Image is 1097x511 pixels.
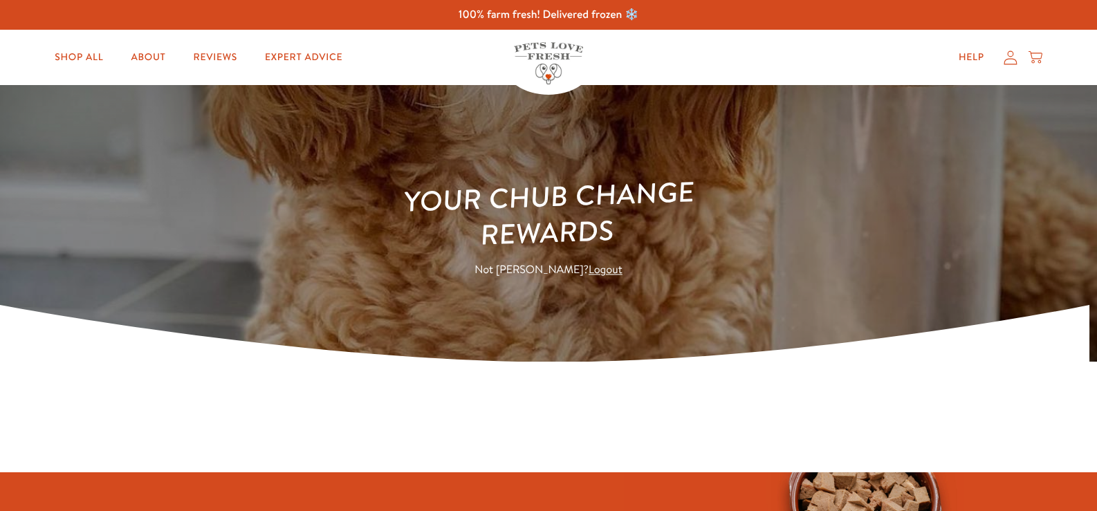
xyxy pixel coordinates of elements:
[514,42,583,84] img: Pets Love Fresh
[183,44,248,71] a: Reviews
[120,44,176,71] a: About
[948,44,995,71] a: Help
[44,44,114,71] a: Shop All
[589,263,623,278] a: Logout
[347,171,749,257] h1: Your Chub Change Rewards
[254,44,353,71] a: Expert Advice
[349,261,748,280] p: Not [PERSON_NAME]?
